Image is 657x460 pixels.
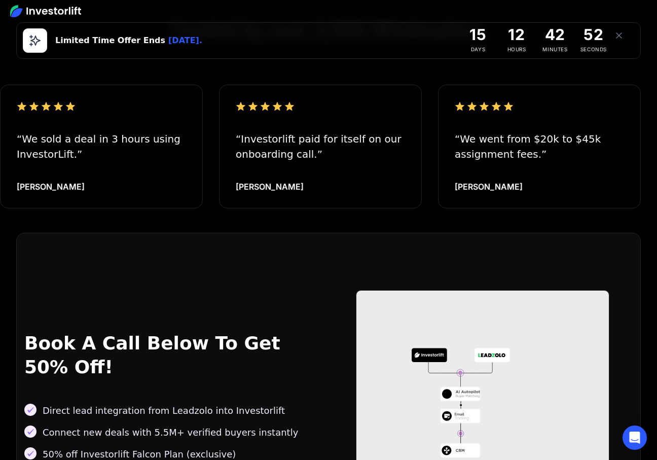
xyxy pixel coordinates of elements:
div: “We sold a deal in 3 hours using InvestorLift.” [17,131,186,162]
g: CRM [456,449,464,452]
div: Limited Time Offer Ends [55,34,165,47]
div: “Investorlift paid for itself on our onboarding call.” [236,131,405,162]
div: Seconds [577,44,610,54]
div: [PERSON_NAME] [17,182,85,192]
div: 42 [539,27,571,42]
div: 52 [577,27,610,42]
div: 15 [462,27,494,42]
div: Connect new deals with 5.5M+ verified buyers instantly [43,426,298,439]
strong: [DATE]. [168,36,202,45]
div: Days [462,44,494,54]
div: 12 [500,27,533,42]
div: [PERSON_NAME] [236,182,304,192]
div: Minutes [539,44,571,54]
iframe: Customer reviews powered by Trustpilot [134,56,523,68]
div: “We went from $20k to $45k assignment fees.” [455,131,624,162]
div: Direct lead integration from Leadzolo into Investorlift [43,404,285,417]
div: [PERSON_NAME] [455,182,523,192]
div: Open Intercom Messenger [623,426,647,450]
h2: Book A Call Below To Get 50% Off! [24,332,324,379]
div: Hours [500,44,533,54]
